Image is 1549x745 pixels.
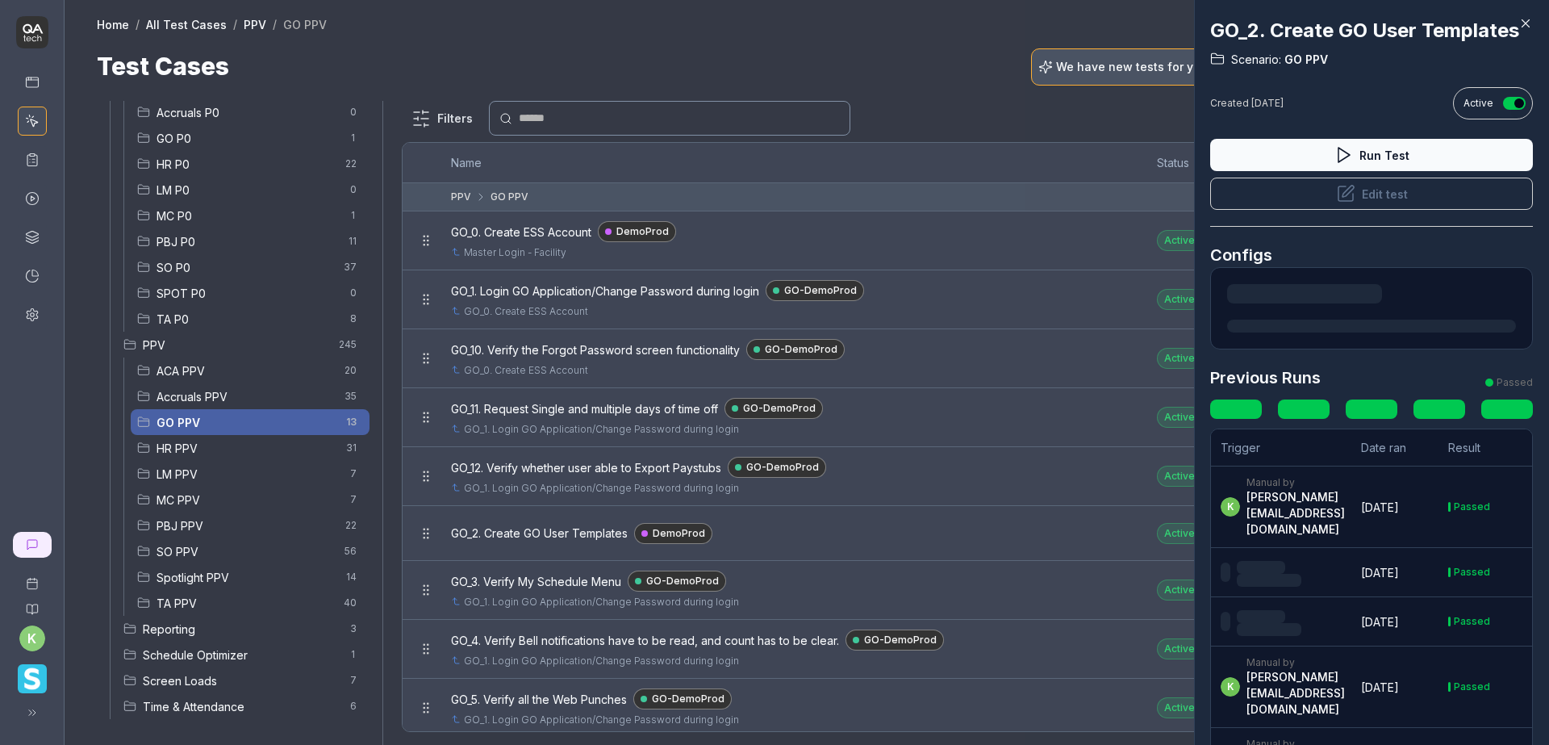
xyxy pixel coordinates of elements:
h2: GO_2. Create GO User Templates [1210,16,1533,45]
time: [DATE] [1361,680,1399,694]
div: Manual by [1246,656,1345,669]
div: Manual by [1246,476,1345,489]
time: [DATE] [1361,500,1399,514]
th: Result [1438,429,1532,467]
div: [PERSON_NAME][EMAIL_ADDRESS][DOMAIN_NAME] [1246,669,1345,718]
h3: Configs [1210,243,1533,267]
span: Active [1463,96,1493,111]
button: Run Test [1210,139,1533,171]
div: Created [1210,96,1284,111]
time: [DATE] [1361,615,1399,629]
div: Passed [1454,502,1490,512]
time: [DATE] [1361,566,1399,580]
div: Passed [1454,567,1490,577]
span: GO PPV [1281,52,1328,68]
span: k [1221,497,1240,517]
time: [DATE] [1251,97,1284,109]
h3: Previous Runs [1210,366,1321,390]
div: Passed [1454,617,1490,626]
th: Trigger [1211,429,1351,467]
span: Scenario: [1231,52,1281,68]
div: Passed [1497,375,1533,390]
button: Edit test [1210,178,1533,210]
div: [PERSON_NAME][EMAIL_ADDRESS][DOMAIN_NAME] [1246,489,1345,538]
div: Passed [1454,682,1490,692]
span: k [1221,677,1240,697]
th: Date ran [1351,429,1438,467]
